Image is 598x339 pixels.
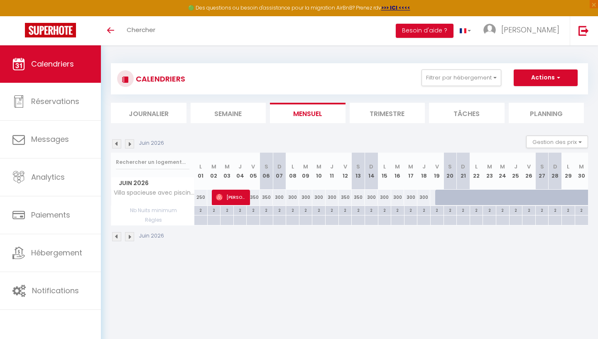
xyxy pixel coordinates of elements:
span: [PERSON_NAME] [501,25,559,35]
div: 2 [208,206,221,214]
abbr: D [553,163,557,171]
th: 25 [509,153,522,190]
img: Super Booking [25,23,76,37]
div: 2 [510,206,522,214]
th: 15 [378,153,391,190]
div: 2 [536,206,549,214]
div: 350 [352,190,365,205]
abbr: M [500,163,505,171]
th: 04 [233,153,247,190]
th: 12 [338,153,352,190]
abbr: L [292,163,294,171]
div: 2 [299,206,312,214]
abbr: S [265,163,268,171]
span: Notifications [32,285,79,296]
a: >>> ICI <<<< [381,4,410,11]
th: 29 [562,153,575,190]
span: Analytics [31,172,65,182]
div: 2 [273,206,286,214]
li: Journalier [111,103,186,123]
abbr: J [330,163,333,171]
div: 2 [194,206,207,214]
button: Gestion des prix [526,136,588,148]
th: 24 [496,153,510,190]
th: 06 [260,153,273,190]
abbr: S [356,163,360,171]
li: Trimestre [350,103,425,123]
div: 2 [549,206,561,214]
th: 13 [352,153,365,190]
div: 2 [260,206,273,214]
h3: CALENDRIERS [134,69,185,88]
a: ... [PERSON_NAME] [477,16,570,45]
abbr: J [514,163,517,171]
abbr: M [487,163,492,171]
div: 300 [404,190,417,205]
div: 2 [221,206,233,214]
span: Règles [111,215,194,225]
span: Paiements [31,210,70,220]
a: Chercher [120,16,162,45]
abbr: D [461,163,465,171]
div: 250 [194,190,208,205]
div: 2 [352,206,365,214]
div: 2 [483,206,496,214]
div: 2 [575,206,588,214]
th: 16 [391,153,404,190]
div: 2 [444,206,457,214]
li: Mensuel [270,103,346,123]
abbr: J [422,163,426,171]
span: Messages [31,134,69,144]
span: Juin 2026 [111,177,194,189]
div: 300 [365,190,378,205]
div: 2 [417,206,430,214]
th: 01 [194,153,208,190]
img: ... [483,24,496,36]
abbr: M [579,163,584,171]
li: Semaine [191,103,266,123]
div: 2 [247,206,260,214]
span: Hébergement [31,247,82,258]
th: 20 [444,153,457,190]
div: 2 [378,206,391,214]
div: 2 [234,206,247,214]
abbr: L [383,163,386,171]
span: Réservations [31,96,79,106]
div: 350 [260,190,273,205]
th: 08 [286,153,299,190]
abbr: S [448,163,452,171]
abbr: V [251,163,255,171]
th: 17 [404,153,417,190]
button: Actions [514,69,578,86]
button: Besoin d'aide ? [396,24,453,38]
div: 300 [286,190,299,205]
th: 30 [575,153,588,190]
abbr: D [369,163,373,171]
span: Chercher [127,25,155,34]
span: Nb Nuits minimum [111,206,194,215]
abbr: M [211,163,216,171]
abbr: L [475,163,478,171]
div: 2 [286,206,299,214]
div: 2 [391,206,404,214]
div: 350 [338,190,352,205]
abbr: V [343,163,347,171]
li: Tâches [429,103,505,123]
th: 03 [221,153,234,190]
th: 28 [549,153,562,190]
div: 300 [326,190,339,205]
abbr: L [199,163,202,171]
th: 02 [207,153,221,190]
div: 2 [496,206,509,214]
th: 22 [470,153,483,190]
th: 18 [417,153,431,190]
th: 14 [365,153,378,190]
th: 26 [522,153,536,190]
div: 300 [312,190,326,205]
abbr: M [395,163,400,171]
div: 2 [457,206,470,214]
div: 2 [339,206,352,214]
abbr: J [238,163,242,171]
img: logout [578,25,589,36]
abbr: V [435,163,439,171]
